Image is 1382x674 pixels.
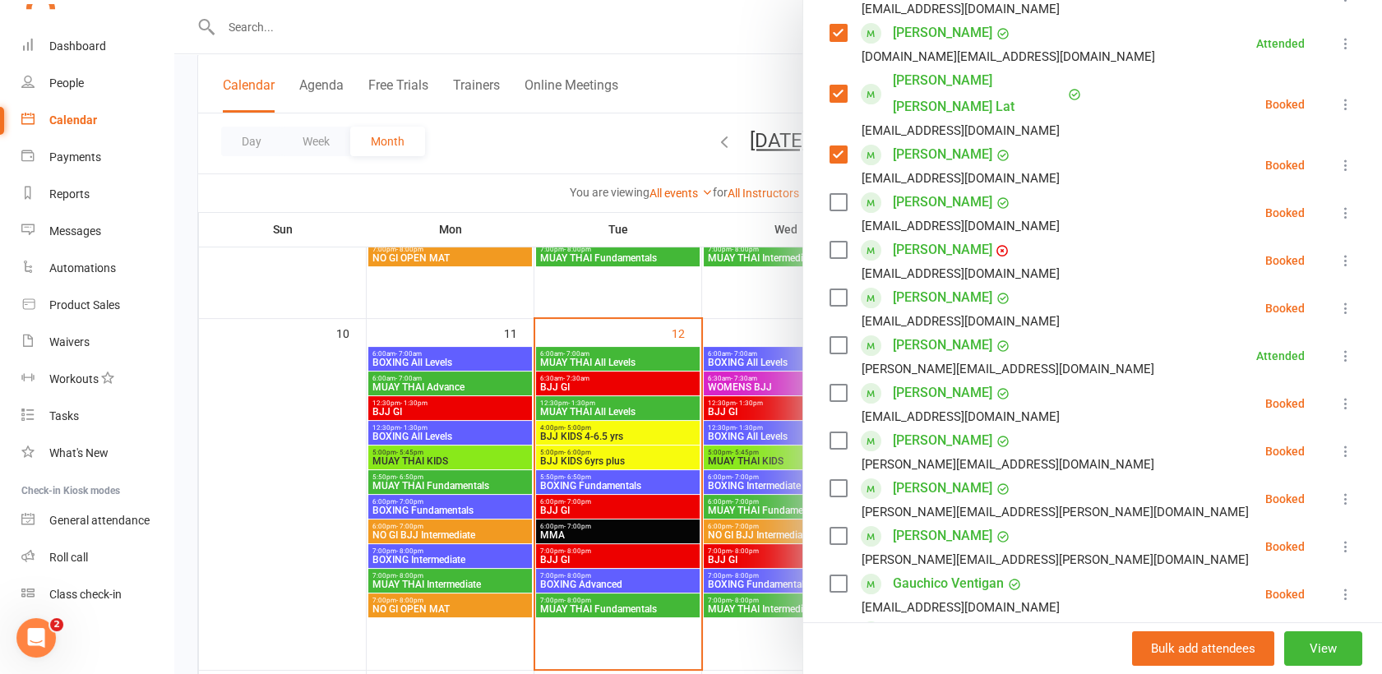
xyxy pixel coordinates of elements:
[49,224,101,238] div: Messages
[862,120,1060,141] div: [EMAIL_ADDRESS][DOMAIN_NAME]
[1265,255,1305,266] div: Booked
[49,261,116,275] div: Automations
[893,475,992,501] a: [PERSON_NAME]
[893,570,1004,597] a: Gauchico Ventigan
[862,46,1155,67] div: [DOMAIN_NAME][EMAIL_ADDRESS][DOMAIN_NAME]
[1265,302,1305,314] div: Booked
[1265,159,1305,171] div: Booked
[893,141,992,168] a: [PERSON_NAME]
[21,287,173,324] a: Product Sales
[1132,631,1274,666] button: Bulk add attendees
[893,237,992,263] a: [PERSON_NAME]
[49,588,122,601] div: Class check-in
[21,398,173,435] a: Tasks
[893,284,992,311] a: [PERSON_NAME]
[862,501,1249,523] div: [PERSON_NAME][EMAIL_ADDRESS][PERSON_NAME][DOMAIN_NAME]
[49,187,90,201] div: Reports
[21,361,173,398] a: Workouts
[21,435,173,472] a: What's New
[21,213,173,250] a: Messages
[49,76,84,90] div: People
[893,20,992,46] a: [PERSON_NAME]
[862,358,1154,380] div: [PERSON_NAME][EMAIL_ADDRESS][DOMAIN_NAME]
[1265,99,1305,110] div: Booked
[1265,541,1305,552] div: Booked
[1265,493,1305,505] div: Booked
[862,311,1060,332] div: [EMAIL_ADDRESS][DOMAIN_NAME]
[862,168,1060,189] div: [EMAIL_ADDRESS][DOMAIN_NAME]
[49,372,99,385] div: Workouts
[862,454,1154,475] div: [PERSON_NAME][EMAIL_ADDRESS][DOMAIN_NAME]
[49,409,79,422] div: Tasks
[893,523,992,549] a: [PERSON_NAME]
[21,250,173,287] a: Automations
[1284,631,1362,666] button: View
[49,446,109,459] div: What's New
[21,176,173,213] a: Reports
[893,67,1064,120] a: [PERSON_NAME] [PERSON_NAME] Lat
[21,539,173,576] a: Roll call
[1256,38,1305,49] div: Attended
[49,113,97,127] div: Calendar
[862,597,1060,618] div: [EMAIL_ADDRESS][DOMAIN_NAME]
[862,406,1060,427] div: [EMAIL_ADDRESS][DOMAIN_NAME]
[893,380,992,406] a: [PERSON_NAME]
[50,618,63,631] span: 2
[49,514,150,527] div: General attendance
[16,618,56,658] iframe: Intercom live chat
[893,189,992,215] a: [PERSON_NAME]
[21,139,173,176] a: Payments
[1265,589,1305,600] div: Booked
[893,619,992,645] a: [PERSON_NAME]
[21,324,173,361] a: Waivers
[1256,350,1305,362] div: Attended
[1265,207,1305,219] div: Booked
[862,549,1249,570] div: [PERSON_NAME][EMAIL_ADDRESS][PERSON_NAME][DOMAIN_NAME]
[893,427,992,454] a: [PERSON_NAME]
[49,551,88,564] div: Roll call
[49,335,90,349] div: Waivers
[49,298,120,312] div: Product Sales
[862,263,1060,284] div: [EMAIL_ADDRESS][DOMAIN_NAME]
[893,332,992,358] a: [PERSON_NAME]
[21,502,173,539] a: General attendance kiosk mode
[862,215,1060,237] div: [EMAIL_ADDRESS][DOMAIN_NAME]
[21,102,173,139] a: Calendar
[21,65,173,102] a: People
[21,28,173,65] a: Dashboard
[1265,398,1305,409] div: Booked
[21,576,173,613] a: Class kiosk mode
[49,150,101,164] div: Payments
[49,39,106,53] div: Dashboard
[1265,445,1305,457] div: Booked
